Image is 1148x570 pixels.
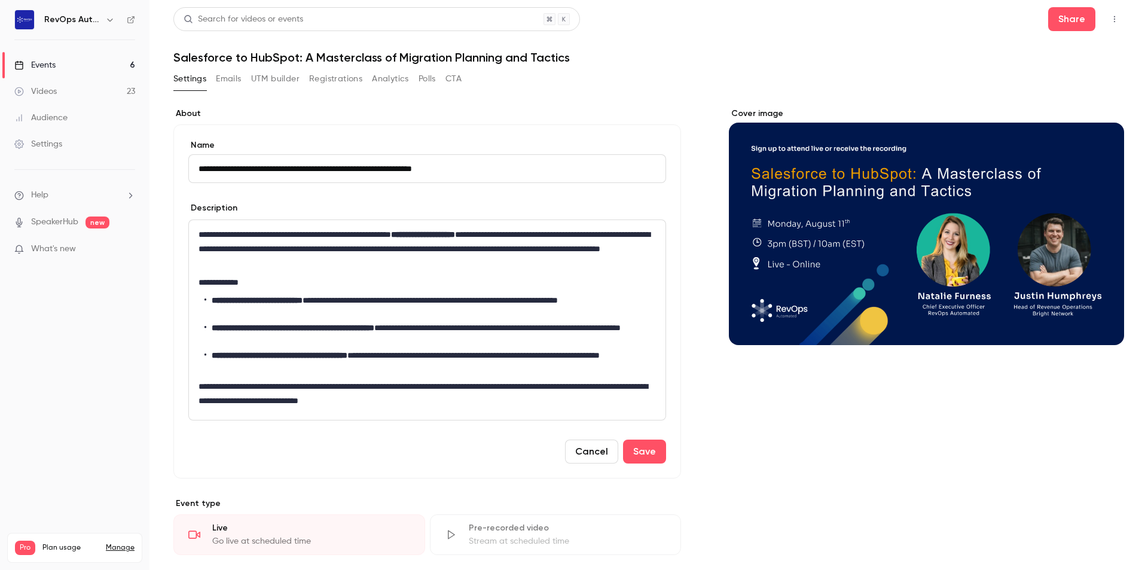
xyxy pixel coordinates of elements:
[111,557,118,564] span: 23
[173,50,1124,65] h1: Salesforce to HubSpot: A Masterclass of Migration Planning and Tactics
[121,244,135,255] iframe: Noticeable Trigger
[623,440,666,464] button: Save
[14,138,62,150] div: Settings
[212,535,410,547] div: Go live at scheduled time
[188,220,666,420] section: description
[15,555,38,566] p: Videos
[14,86,57,97] div: Videos
[565,440,618,464] button: Cancel
[216,69,241,89] button: Emails
[469,522,667,534] div: Pre-recorded video
[106,543,135,553] a: Manage
[419,69,436,89] button: Polls
[173,514,425,555] div: LiveGo live at scheduled time
[184,13,303,26] div: Search for videos or events
[86,217,109,228] span: new
[14,189,135,202] li: help-dropdown-opener
[188,202,237,214] label: Description
[111,555,135,566] p: / 150
[251,69,300,89] button: UTM builder
[430,514,682,555] div: Pre-recorded videoStream at scheduled time
[173,69,206,89] button: Settings
[469,535,667,547] div: Stream at scheduled time
[42,543,99,553] span: Plan usage
[372,69,409,89] button: Analytics
[729,108,1124,120] label: Cover image
[212,522,410,534] div: Live
[44,14,100,26] h6: RevOps Automated
[31,243,76,255] span: What's new
[15,541,35,555] span: Pro
[729,108,1124,345] section: Cover image
[14,112,68,124] div: Audience
[173,108,681,120] label: About
[188,139,666,151] label: Name
[309,69,362,89] button: Registrations
[14,59,56,71] div: Events
[173,498,681,510] p: Event type
[31,189,48,202] span: Help
[1091,312,1115,336] button: cover-image
[445,69,462,89] button: CTA
[1048,7,1095,31] button: Share
[189,220,665,420] div: editor
[31,216,78,228] a: SpeakerHub
[15,10,34,29] img: RevOps Automated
